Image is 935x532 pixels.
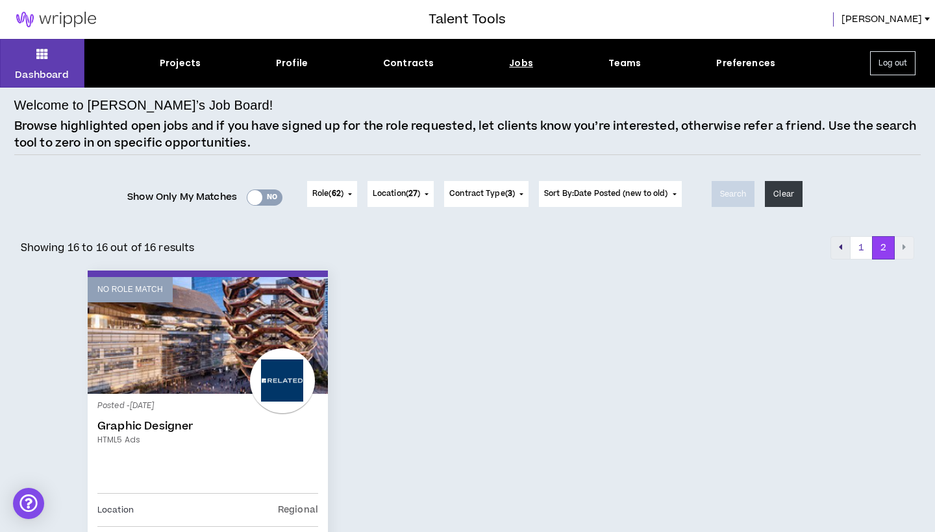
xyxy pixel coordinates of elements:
[307,181,357,207] button: Role(62)
[97,284,163,296] p: No Role Match
[373,188,420,200] span: Location ( )
[830,236,914,260] nav: pagination
[544,188,668,199] span: Sort By: Date Posted (new to old)
[278,503,318,517] p: Regional
[13,488,44,519] div: Open Intercom Messenger
[332,188,341,199] span: 62
[870,51,916,75] button: Log out
[716,56,775,70] div: Preferences
[14,95,273,115] h4: Welcome to [PERSON_NAME]’s Job Board!
[368,181,434,207] button: Location(27)
[160,56,201,70] div: Projects
[608,56,642,70] div: Teams
[841,12,922,27] span: [PERSON_NAME]
[383,56,434,70] div: Contracts
[508,188,512,199] span: 3
[712,181,755,207] button: Search
[97,420,318,433] a: Graphic Designer
[21,240,195,256] p: Showing 16 to 16 out of 16 results
[408,188,418,199] span: 27
[850,236,873,260] button: 1
[276,56,308,70] div: Profile
[88,277,328,394] a: No Role Match
[872,236,895,260] button: 2
[97,434,318,446] a: HTML5 Ads
[449,188,515,200] span: Contract Type ( )
[312,188,343,200] span: Role ( )
[444,181,529,207] button: Contract Type(3)
[765,181,803,207] button: Clear
[127,187,237,207] span: Show Only My Matches
[539,181,682,207] button: Sort By:Date Posted (new to old)
[14,118,921,151] p: Browse highlighted open jobs and if you have signed up for the role requested, let clients know y...
[429,10,506,29] h3: Talent Tools
[97,400,318,412] p: Posted - [DATE]
[97,503,134,517] p: Location
[15,68,69,82] p: Dashboard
